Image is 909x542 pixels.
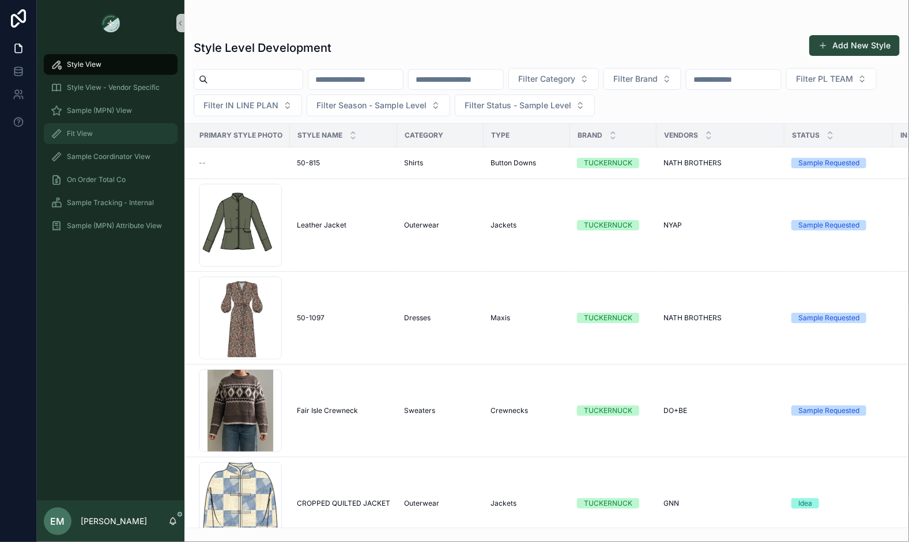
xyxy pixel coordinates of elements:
span: Filter Brand [613,73,658,85]
span: Filter Season - Sample Level [316,100,427,111]
div: scrollable content [37,46,184,251]
a: Sample Coordinator View [44,146,178,167]
span: NATH BROTHERS [663,313,722,323]
a: NYAP [663,221,778,230]
button: Add New Style [809,35,900,56]
span: Style Name [297,131,342,140]
a: Fair Isle Crewneck [297,406,390,415]
span: Jackets [491,221,516,230]
div: Sample Requested [798,405,859,416]
span: Fit View [67,129,93,138]
a: GNN [663,499,778,508]
a: Jackets [491,221,563,230]
div: TUCKERNUCK [584,313,632,323]
span: Status [792,131,820,140]
a: Fit View [44,123,178,144]
span: Sample Tracking - Internal [67,198,154,207]
span: GNN [663,499,679,508]
a: Jackets [491,499,563,508]
span: -- [199,158,206,168]
span: Crewnecks [491,406,528,415]
div: Sample Requested [798,313,859,323]
span: Filter IN LINE PLAN [203,100,278,111]
a: Crewnecks [491,406,563,415]
div: Idea [798,498,812,509]
a: TUCKERNUCK [577,498,650,509]
span: Jackets [491,499,516,508]
span: Category [405,131,443,140]
span: 50-815 [297,158,320,168]
span: Filter Category [518,73,575,85]
a: Sample Requested [791,405,886,416]
span: NYAP [663,221,682,230]
a: Idea [791,498,886,509]
span: Shirts [404,158,423,168]
span: Style View - Vendor Specific [67,83,160,92]
div: Sample Requested [798,220,859,230]
a: Shirts [404,158,477,168]
span: Filter Status - Sample Level [465,100,571,111]
a: Dresses [404,313,477,323]
a: Button Downs [491,158,563,168]
span: Fair Isle Crewneck [297,406,358,415]
p: [PERSON_NAME] [81,516,147,527]
a: -- [199,158,283,168]
span: EM [51,514,65,528]
span: Dresses [404,313,431,323]
span: Type [491,131,510,140]
a: NATH BROTHERS [663,313,778,323]
a: Style View [44,54,178,75]
span: Sample (MPN) View [67,106,132,115]
a: Sweaters [404,406,477,415]
a: DO+BE [663,406,778,415]
a: On Order Total Co [44,169,178,190]
span: Primary Style Photo [199,131,282,140]
span: Filter PL TEAM [796,73,853,85]
span: Sample Coordinator View [67,152,150,161]
div: TUCKERNUCK [584,498,632,509]
button: Select Button [307,94,450,116]
span: Style View [67,60,101,69]
span: Sweaters [404,406,435,415]
a: Style View - Vendor Specific [44,77,178,98]
a: Sample (MPN) Attribute View [44,215,178,236]
a: NATH BROTHERS [663,158,778,168]
span: On Order Total Co [67,175,126,184]
a: 50-815 [297,158,390,168]
a: TUCKERNUCK [577,158,650,168]
a: TUCKERNUCK [577,313,650,323]
span: DO+BE [663,406,687,415]
span: Vendors [664,131,698,140]
a: Outerwear [404,499,477,508]
a: Outerwear [404,221,477,230]
div: TUCKERNUCK [584,220,632,230]
button: Select Button [508,68,599,90]
button: Select Button [604,68,681,90]
div: TUCKERNUCK [584,405,632,416]
a: 50-1097 [297,313,390,323]
img: App logo [101,14,120,32]
span: Outerwear [404,221,439,230]
span: Maxis [491,313,510,323]
div: Sample Requested [798,158,859,168]
button: Select Button [194,94,302,116]
span: Sample (MPN) Attribute View [67,221,162,230]
span: 50-1097 [297,313,325,323]
a: Maxis [491,313,563,323]
a: Sample Requested [791,158,886,168]
span: Leather Jacket [297,221,346,230]
span: Brand [578,131,602,140]
div: TUCKERNUCK [584,158,632,168]
a: Sample (MPN) View [44,100,178,121]
a: CROPPED QUILTED JACKET [297,499,390,508]
a: Sample Tracking - Internal [44,192,178,213]
h1: Style Level Development [194,40,331,56]
button: Select Button [786,68,877,90]
span: Button Downs [491,158,536,168]
a: Sample Requested [791,220,886,230]
a: Sample Requested [791,313,886,323]
a: Leather Jacket [297,221,390,230]
a: TUCKERNUCK [577,405,650,416]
